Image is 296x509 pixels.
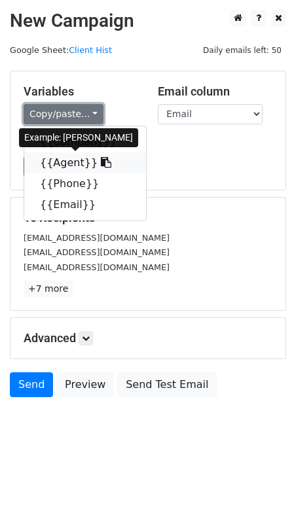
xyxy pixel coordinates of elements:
a: {{Email}} [24,194,146,215]
a: +7 more [24,281,73,297]
h5: Variables [24,84,138,99]
a: Client Hist [69,45,112,55]
a: Daily emails left: 50 [198,45,286,55]
small: [EMAIL_ADDRESS][DOMAIN_NAME] [24,247,170,257]
a: Copy/paste... [24,104,103,124]
h5: Advanced [24,331,272,345]
a: Send Test Email [117,372,217,397]
h2: New Campaign [10,10,286,32]
a: Preview [56,372,114,397]
small: [EMAIL_ADDRESS][DOMAIN_NAME] [24,233,170,243]
iframe: Chat Widget [231,446,296,509]
h5: Email column [158,84,272,99]
a: {{Phone}} [24,173,146,194]
a: {{Agent}} [24,152,146,173]
div: Example: [PERSON_NAME] [19,128,138,147]
small: [EMAIL_ADDRESS][DOMAIN_NAME] [24,262,170,272]
h5: 10 Recipients [24,211,272,225]
small: Google Sheet: [10,45,112,55]
span: Daily emails left: 50 [198,43,286,58]
a: Send [10,372,53,397]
